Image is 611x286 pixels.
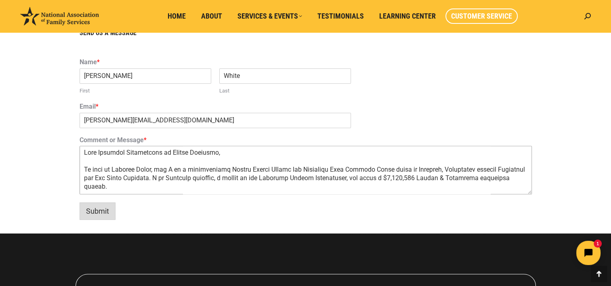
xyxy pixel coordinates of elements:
[219,88,351,95] label: Last
[312,8,370,24] a: Testimonials
[80,30,532,36] h5: SEND US A MESSAGE
[168,12,186,21] span: Home
[162,8,191,24] a: Home
[195,8,228,24] a: About
[201,12,222,21] span: About
[374,8,441,24] a: Learning Center
[80,103,532,111] label: Email
[20,7,99,25] img: National Association of Family Services
[379,12,436,21] span: Learning Center
[445,8,518,24] a: Customer Service
[317,12,364,21] span: Testimonials
[80,136,532,145] label: Comment or Message
[80,202,115,220] button: Submit
[237,12,302,21] span: Services & Events
[468,234,607,272] iframe: Tidio Chat
[80,88,211,95] label: First
[451,12,512,21] span: Customer Service
[80,58,532,67] label: Name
